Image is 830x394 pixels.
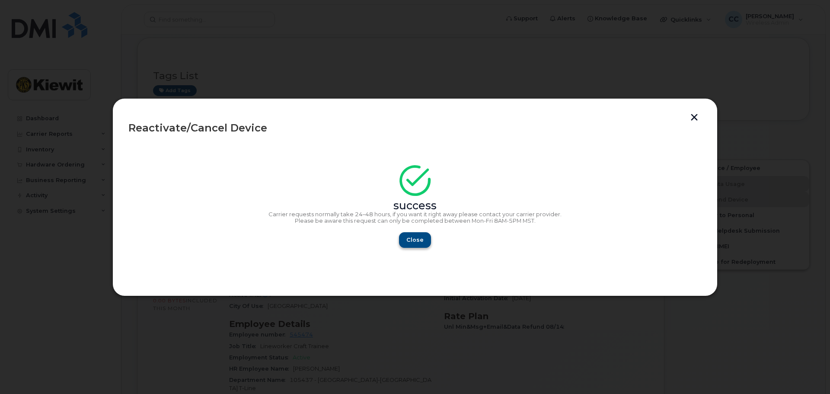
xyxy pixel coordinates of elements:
[128,211,702,218] p: Carrier requests normally take 24–48 hours, if you want it right away please contact your carrier...
[792,356,824,388] iframe: Messenger Launcher
[128,218,702,224] p: Please be aware this request can only be completed between Mon-Fri 8AM-5PM MST.
[128,202,702,209] div: success
[406,236,424,244] span: Close
[128,123,702,133] div: Reactivate/Cancel Device
[399,232,431,248] button: Close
